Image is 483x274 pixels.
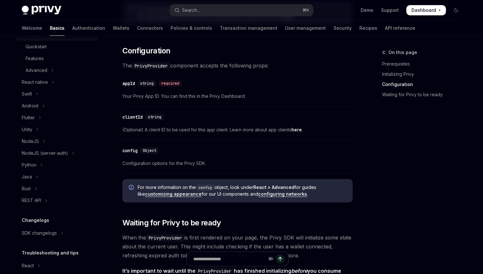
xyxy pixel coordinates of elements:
[22,90,32,98] div: Swift
[122,92,353,100] span: Your Privy App ID. You can find this in the Privy Dashboard.
[138,184,346,197] span: For more information on the object, look under for guides like for our UI components and .
[382,90,466,100] a: Waiting for Privy to be ready
[359,20,377,36] a: Recipes
[26,55,44,62] div: Features
[361,7,373,13] a: Demo
[285,20,326,36] a: User management
[17,65,98,76] button: Toggle Advanced section
[411,7,436,13] span: Dashboard
[388,49,417,56] span: On this page
[122,126,353,134] span: (Optional) A client ID to be used for this app client. Learn more about app clients .
[220,20,277,36] a: Transaction management
[196,184,214,191] code: config
[17,260,98,271] button: Toggle React section
[382,59,466,69] a: Prerequisites
[17,124,98,135] button: Toggle Unity section
[17,227,98,239] button: Toggle SDK changelogs section
[406,5,446,15] a: Dashboard
[132,62,170,69] code: PrivyProvider
[159,80,182,87] div: required
[26,67,47,74] div: Advanced
[72,20,105,36] a: Authentication
[122,114,143,120] div: clientId
[122,46,170,56] span: Configuration
[22,216,49,224] h5: Changelogs
[17,88,98,100] button: Toggle Swift section
[276,254,285,263] button: Send message
[113,20,129,36] a: Wallets
[22,6,61,15] img: dark logo
[26,43,47,51] div: Quickstart
[17,195,98,206] button: Toggle REST API section
[17,171,98,183] button: Toggle Java section
[22,161,36,169] div: Python
[22,114,35,121] div: Flutter
[22,102,38,110] div: Android
[451,5,461,15] button: Toggle dark mode
[146,234,184,241] code: PrivyProvider
[22,137,39,145] div: NodeJS
[22,262,34,270] div: React
[333,20,352,36] a: Security
[253,184,295,190] strong: React > Advanced
[303,8,309,13] span: ⌘ K
[122,61,353,70] span: The component accepts the following props:
[17,76,98,88] button: Toggle React native section
[143,148,156,153] span: Object
[170,4,313,16] button: Open search
[17,183,98,194] button: Toggle Rust section
[22,185,31,192] div: Rust
[50,20,65,36] a: Basics
[385,20,415,36] a: API reference
[382,69,466,79] a: Initializing Privy
[148,114,161,120] span: string
[291,127,302,133] a: here
[17,159,98,171] button: Toggle Python section
[17,100,98,112] button: Toggle Android section
[17,53,98,64] a: Features
[129,185,135,191] svg: Info
[182,6,200,14] div: Search...
[22,173,32,181] div: Java
[145,191,202,197] a: customizing appearance
[22,149,68,157] div: NodeJS (server-auth)
[22,229,57,237] div: SDK changelogs
[137,20,163,36] a: Connectors
[17,147,98,159] button: Toggle NodeJS (server-auth) section
[22,78,48,86] div: React native
[17,41,98,52] a: Quickstart
[381,7,399,13] a: Support
[22,126,32,133] div: Unity
[17,112,98,123] button: Toggle Flutter section
[258,191,307,197] a: configuring networks
[193,252,266,266] input: Ask a question...
[122,147,138,154] div: config
[122,80,135,87] div: appId
[171,20,212,36] a: Policies & controls
[122,218,221,228] span: Waiting for Privy to be ready
[22,249,79,257] h5: Troubleshooting and tips
[22,20,42,36] a: Welcome
[122,160,353,167] span: Configuration options for the Privy SDK.
[22,197,41,204] div: REST API
[17,136,98,147] button: Toggle NodeJS section
[122,233,353,260] span: When the is first rendered on your page, the Privy SDK will initialize some state about the curre...
[140,81,154,86] span: string
[382,79,466,90] a: Configuration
